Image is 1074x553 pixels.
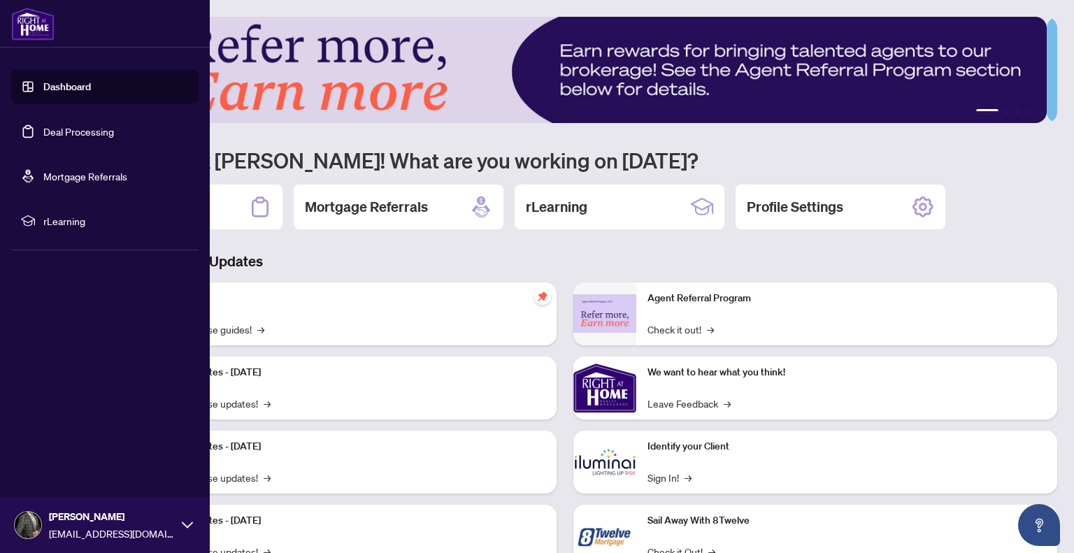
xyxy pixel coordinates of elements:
[43,213,189,229] span: rLearning
[11,7,55,41] img: logo
[573,357,636,419] img: We want to hear what you think!
[73,147,1057,173] h1: Welcome back [PERSON_NAME]! What are you working on [DATE]?
[724,396,731,411] span: →
[305,197,428,217] h2: Mortgage Referrals
[1004,109,1010,115] button: 2
[647,439,1046,454] p: Identify your Client
[534,288,551,305] span: pushpin
[747,197,843,217] h2: Profile Settings
[15,512,41,538] img: Profile Icon
[685,470,692,485] span: →
[1015,109,1021,115] button: 3
[73,252,1057,271] h3: Brokerage & Industry Updates
[707,322,714,337] span: →
[43,80,91,93] a: Dashboard
[147,365,545,380] p: Platform Updates - [DATE]
[976,109,998,115] button: 1
[647,322,714,337] a: Check it out!→
[147,439,545,454] p: Platform Updates - [DATE]
[264,396,271,411] span: →
[573,431,636,494] img: Identify your Client
[264,470,271,485] span: →
[43,170,127,182] a: Mortgage Referrals
[49,526,175,541] span: [EMAIL_ADDRESS][DOMAIN_NAME]
[1018,504,1060,546] button: Open asap
[147,291,545,306] p: Self-Help
[73,17,1047,123] img: Slide 0
[647,470,692,485] a: Sign In!→
[647,513,1046,529] p: Sail Away With 8Twelve
[573,294,636,333] img: Agent Referral Program
[526,197,587,217] h2: rLearning
[647,291,1046,306] p: Agent Referral Program
[257,322,264,337] span: →
[1038,109,1043,115] button: 5
[43,125,114,138] a: Deal Processing
[647,396,731,411] a: Leave Feedback→
[1026,109,1032,115] button: 4
[647,365,1046,380] p: We want to hear what you think!
[147,513,545,529] p: Platform Updates - [DATE]
[49,509,175,524] span: [PERSON_NAME]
